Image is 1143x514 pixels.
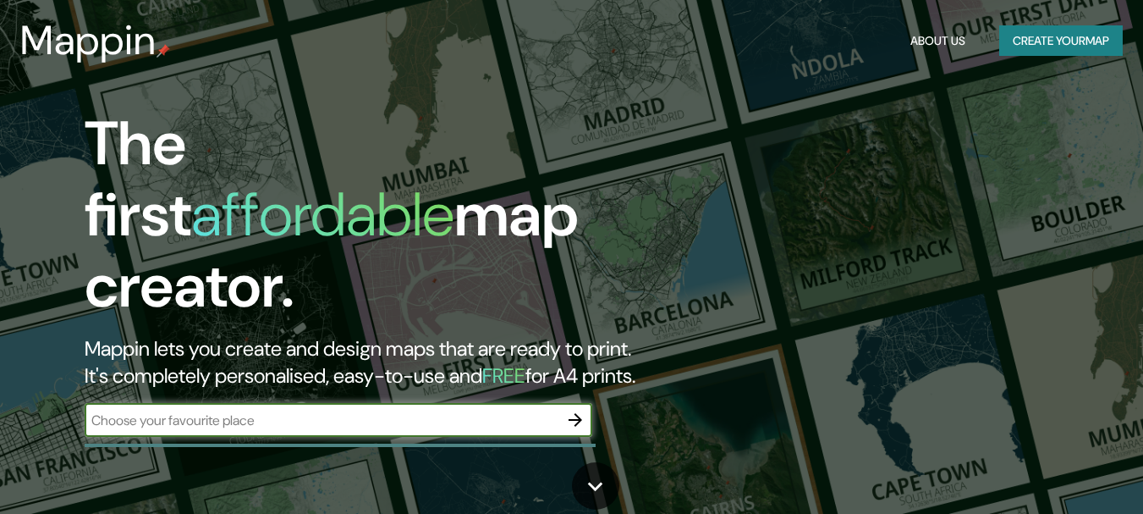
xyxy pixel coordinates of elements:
h1: The first map creator. [85,108,657,335]
input: Choose your favourite place [85,411,558,430]
h5: FREE [482,362,525,389]
h2: Mappin lets you create and design maps that are ready to print. It's completely personalised, eas... [85,335,657,390]
h3: Mappin [20,17,157,64]
h1: affordable [191,175,454,254]
button: Create yourmap [999,25,1123,57]
img: mappin-pin [157,44,170,58]
button: About Us [904,25,972,57]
